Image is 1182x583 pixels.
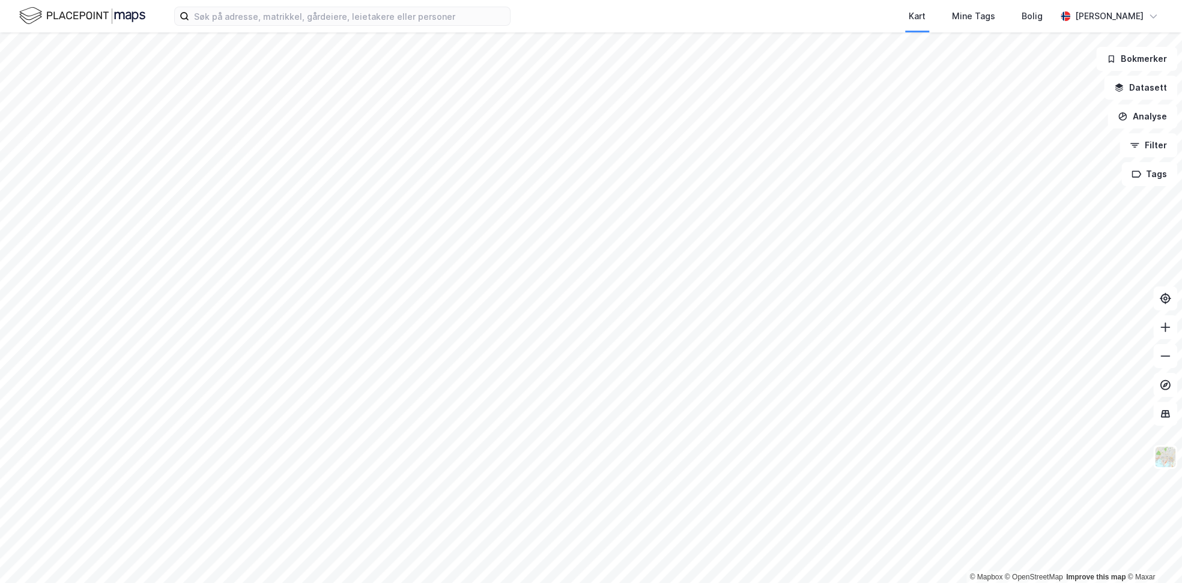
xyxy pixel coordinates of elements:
[189,7,510,25] input: Søk på adresse, matrikkel, gårdeiere, leietakere eller personer
[1108,104,1177,128] button: Analyse
[19,5,145,26] img: logo.f888ab2527a4732fd821a326f86c7f29.svg
[1122,525,1182,583] div: Kontrollprogram for chat
[1022,9,1043,23] div: Bolig
[1120,133,1177,157] button: Filter
[1122,525,1182,583] iframe: Chat Widget
[909,9,926,23] div: Kart
[952,9,995,23] div: Mine Tags
[1104,76,1177,100] button: Datasett
[1005,573,1063,581] a: OpenStreetMap
[1121,162,1177,186] button: Tags
[1096,47,1177,71] button: Bokmerker
[1075,9,1144,23] div: [PERSON_NAME]
[1154,446,1177,468] img: Z
[1066,573,1126,581] a: Improve this map
[969,573,1002,581] a: Mapbox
